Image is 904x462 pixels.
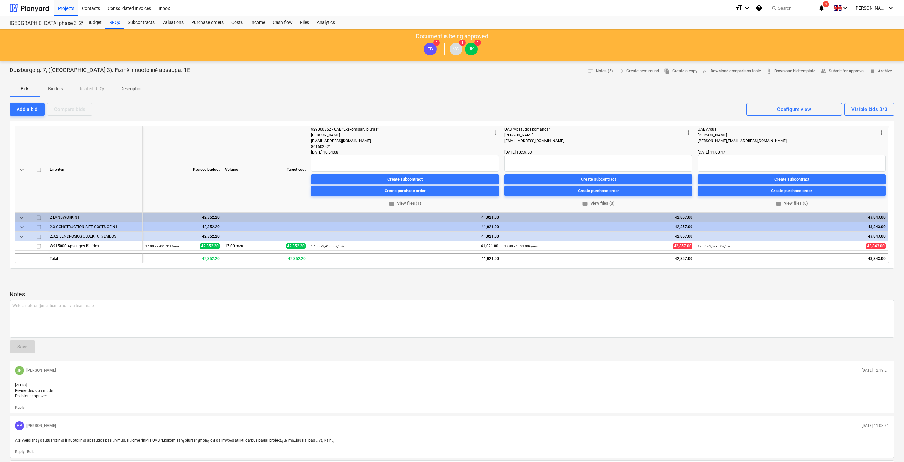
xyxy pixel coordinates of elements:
[504,213,692,222] div: 42,857.00
[18,214,25,221] span: keyboard_arrow_down
[83,16,105,29] a: Budget
[26,368,56,373] p: [PERSON_NAME]
[311,213,499,222] div: 41,021.00
[763,66,818,76] a: Download bid template
[887,4,894,12] i: keyboard_arrow_down
[145,232,220,241] div: 42,352.20
[504,139,564,143] span: [EMAIL_ADDRESS][DOMAIN_NAME]
[15,405,25,410] button: Reply
[27,449,34,455] button: Edit
[480,243,499,249] span: 41,021.00
[771,5,777,11] span: search
[269,16,296,29] a: Cash flow
[818,4,825,12] i: notifications
[662,66,700,76] button: Create a copy
[862,368,889,373] p: [DATE] 12:19:21
[47,253,143,263] div: Total
[776,200,781,206] span: folder
[735,4,743,12] i: format_size
[491,129,499,137] span: more_vert
[311,244,346,248] small: 17.00 × 2,413.00€ / mėn.
[504,186,692,196] button: Create purchase order
[18,223,25,231] span: keyboard_arrow_down
[18,166,25,174] span: keyboard_arrow_down
[702,68,708,74] span: save_alt
[228,16,247,29] a: Costs
[469,47,474,51] span: JK
[18,233,25,241] span: keyboard_arrow_down
[698,126,878,132] div: UAB Argus
[774,176,809,183] div: Create subcontract
[698,139,787,143] span: [PERSON_NAME][EMAIL_ADDRESS][DOMAIN_NAME]
[844,103,894,116] button: Visible bids 3/3
[15,366,24,375] div: Julius Karalius
[120,85,143,92] p: Description
[105,16,124,29] div: RFQs
[878,129,886,137] span: more_vert
[504,199,692,208] button: View files (0)
[504,126,685,132] div: UAB "Apsaugos komanda"
[588,68,593,74] span: notes
[143,126,222,213] div: Revised budget
[433,40,440,46] span: 1
[15,449,25,455] p: Reply
[504,174,692,184] button: Create subcontract
[17,105,38,113] div: Add a bid
[416,32,488,40] p: Document is being approved
[502,253,695,263] div: 42,857.00
[10,20,76,27] div: [GEOGRAPHIC_DATA] phase 3_2901993/2901994/2901995
[746,103,842,116] button: Configure view
[296,16,313,29] a: Files
[698,174,886,184] button: Create subcontract
[158,16,187,29] div: Valuations
[823,1,829,7] span: 1
[387,176,423,183] div: Create subcontract
[124,16,158,29] a: Subcontracts
[504,149,692,155] div: [DATE] 10:59:53
[766,68,772,74] span: attach_file
[311,139,371,143] span: [EMAIL_ADDRESS][DOMAIN_NAME]
[581,176,616,183] div: Create subcontract
[821,68,864,75] span: Submit for approval
[313,16,339,29] a: Analytics
[851,105,887,113] div: Visible bids 3/3
[867,66,894,76] button: Archive
[314,200,496,207] span: View files (1)
[818,66,867,76] button: Submit for approval
[308,253,502,263] div: 41,021.00
[504,232,692,241] div: 42,857.00
[47,126,143,213] div: Line-item
[50,241,140,250] div: W915000 Apsaugos išlaidos
[862,423,889,429] p: [DATE] 11:03:31
[700,200,883,207] span: View files (0)
[769,3,813,13] button: Search
[385,187,426,195] div: Create purchase order
[10,291,894,298] p: Notes
[504,244,539,248] small: 17.00 × 2,521.00€ / mėn.
[698,213,886,222] div: 43,843.00
[222,126,264,213] div: Volume
[15,438,334,443] span: Atsižvelgiant į gautus fizinės ir nuotolinės apsaugos pasiūlymus, siūlome rinktis UAB "Ekskomisar...
[17,423,23,428] span: EB
[10,66,190,74] p: Duisburgo g. 7, ([GEOGRAPHIC_DATA] 3). Fizinė ir nuotolinė apsauga. 1E
[145,244,180,248] small: 17.00 × 2,491.31€ / mėn.
[50,232,140,241] div: 2.3.2 BENDROSIOS OBJEKTO IŠLAIDOS
[459,40,466,46] span: 1
[453,47,459,51] span: VC
[582,200,588,206] span: folder
[777,105,811,113] div: Configure view
[26,423,56,429] p: [PERSON_NAME]
[145,213,220,222] div: 42,352.20
[870,68,875,74] span: delete
[685,129,692,137] span: more_vert
[48,85,63,92] p: Bidders
[311,232,499,241] div: 41,021.00
[618,68,659,75] span: Create next round
[702,68,761,75] span: Download comparison table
